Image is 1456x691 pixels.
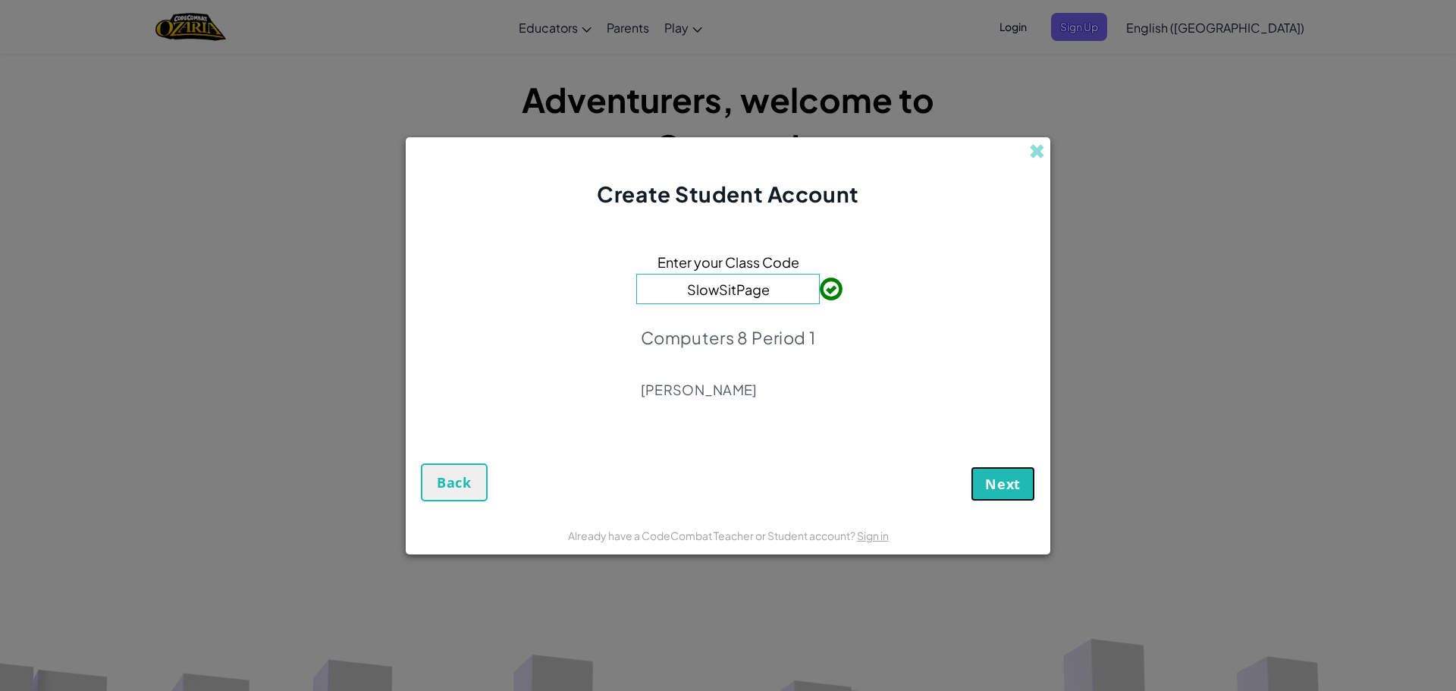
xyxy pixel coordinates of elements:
[657,251,799,273] span: Enter your Class Code
[641,327,815,348] p: Computers 8 Period 1
[971,466,1035,501] button: Next
[857,529,889,542] a: Sign in
[985,475,1021,493] span: Next
[568,529,857,542] span: Already have a CodeCombat Teacher or Student account?
[437,473,472,492] span: Back
[421,463,488,501] button: Back
[641,381,815,399] p: [PERSON_NAME]
[597,181,858,207] span: Create Student Account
